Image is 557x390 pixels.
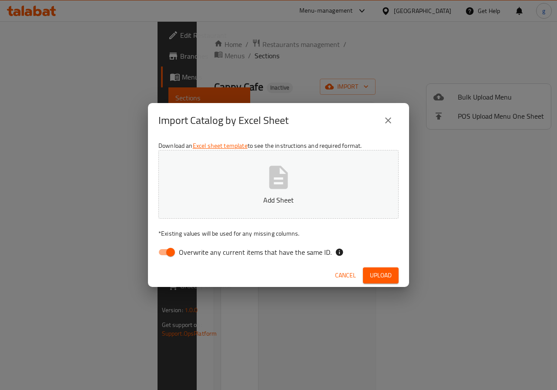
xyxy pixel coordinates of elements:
button: Add Sheet [158,150,399,219]
div: Download an to see the instructions and required format. [148,138,409,264]
span: Cancel [335,270,356,281]
button: Cancel [332,267,359,283]
button: Upload [363,267,399,283]
span: Overwrite any current items that have the same ID. [179,247,332,257]
svg: If the overwrite option isn't selected, then the items that match an existing ID will be ignored ... [335,248,344,257]
span: Upload [370,270,392,281]
a: Excel sheet template [193,140,248,151]
p: Existing values will be used for any missing columns. [158,229,399,238]
h2: Import Catalog by Excel Sheet [158,113,289,127]
p: Add Sheet [172,195,385,205]
button: close [378,110,399,131]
